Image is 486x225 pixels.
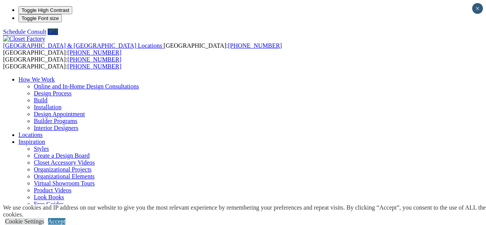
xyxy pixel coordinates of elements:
a: Cookie Settings [5,218,44,225]
a: Free Guides [34,201,64,207]
a: Product Videos [34,187,71,193]
a: Closet Accessory Videos [34,159,95,166]
a: Design Process [34,90,71,97]
a: Accept [48,218,65,225]
a: Virtual Showroom Tours [34,180,95,187]
a: Styles [34,145,49,152]
span: Toggle High Contrast [22,7,69,13]
a: How We Work [18,76,55,83]
a: Look Books [34,194,64,200]
a: Builder Programs [34,118,77,124]
a: Build [34,97,48,103]
button: Close [472,3,483,14]
button: Toggle Font size [18,14,62,22]
div: We use cookies and IP address on our website to give you the most relevant experience by remember... [3,204,486,218]
a: Organizational Projects [34,166,91,173]
a: [PHONE_NUMBER] [68,49,121,56]
a: Locations [18,132,43,138]
span: [GEOGRAPHIC_DATA] & [GEOGRAPHIC_DATA] Locations [3,42,162,49]
a: Inspiration [18,138,45,145]
a: [GEOGRAPHIC_DATA] & [GEOGRAPHIC_DATA] Locations [3,42,164,49]
a: [PHONE_NUMBER] [68,56,121,63]
button: Toggle High Contrast [18,6,72,14]
a: [PHONE_NUMBER] [68,63,121,70]
a: Schedule Consult [3,28,46,35]
a: Interior Designers [34,125,78,131]
a: Create a Design Board [34,152,90,159]
a: Online and In-Home Design Consultations [34,83,139,90]
span: [GEOGRAPHIC_DATA]: [GEOGRAPHIC_DATA]: [3,56,121,70]
span: Toggle Font size [22,15,59,21]
a: [PHONE_NUMBER] [228,42,282,49]
a: Installation [34,104,61,110]
a: Organizational Elements [34,173,95,180]
a: Call [48,28,58,35]
span: [GEOGRAPHIC_DATA]: [GEOGRAPHIC_DATA]: [3,42,282,56]
img: Closet Factory [3,35,45,42]
a: Design Appointment [34,111,85,117]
